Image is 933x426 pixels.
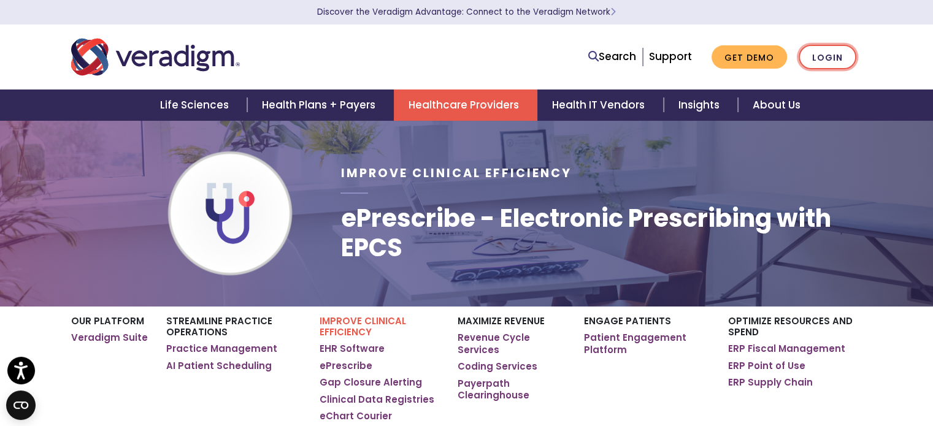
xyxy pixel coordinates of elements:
a: Coding Services [458,360,537,373]
h1: ePrescribe - Electronic Prescribing with EPCS [340,203,862,262]
a: About Us [738,89,815,121]
a: Get Demo [712,45,787,69]
a: eChart Courier [320,410,392,422]
a: AI Patient Scheduling [166,360,272,372]
a: ePrescribe [320,360,372,372]
a: Discover the Veradigm Advantage: Connect to the Veradigm NetworkLearn More [317,6,616,18]
a: Veradigm Suite [71,332,148,344]
a: ERP Supply Chain [728,376,813,389]
img: Veradigm logo [71,37,240,77]
a: ERP Point of Use [728,360,805,372]
a: Revenue Cycle Services [458,332,565,356]
button: Open CMP widget [6,390,36,420]
a: Healthcare Providers [394,89,537,121]
a: Support [649,49,692,64]
a: ERP Fiscal Management [728,343,845,355]
a: Health IT Vendors [537,89,663,121]
a: Gap Closure Alerting [320,376,422,389]
a: Clinical Data Registries [320,394,434,406]
a: Patient Engagement Platform [584,332,710,356]
span: Learn More [610,6,616,18]
a: Health Plans + Payers [247,89,394,121]
a: Search [588,48,636,65]
a: Insights [664,89,738,121]
a: Life Sciences [145,89,247,121]
a: EHR Software [320,343,385,355]
a: Login [799,45,856,70]
a: Practice Management [166,343,277,355]
span: Improve Clinical Efficiency [340,165,571,181]
a: Payerpath Clearinghouse [458,378,565,401]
